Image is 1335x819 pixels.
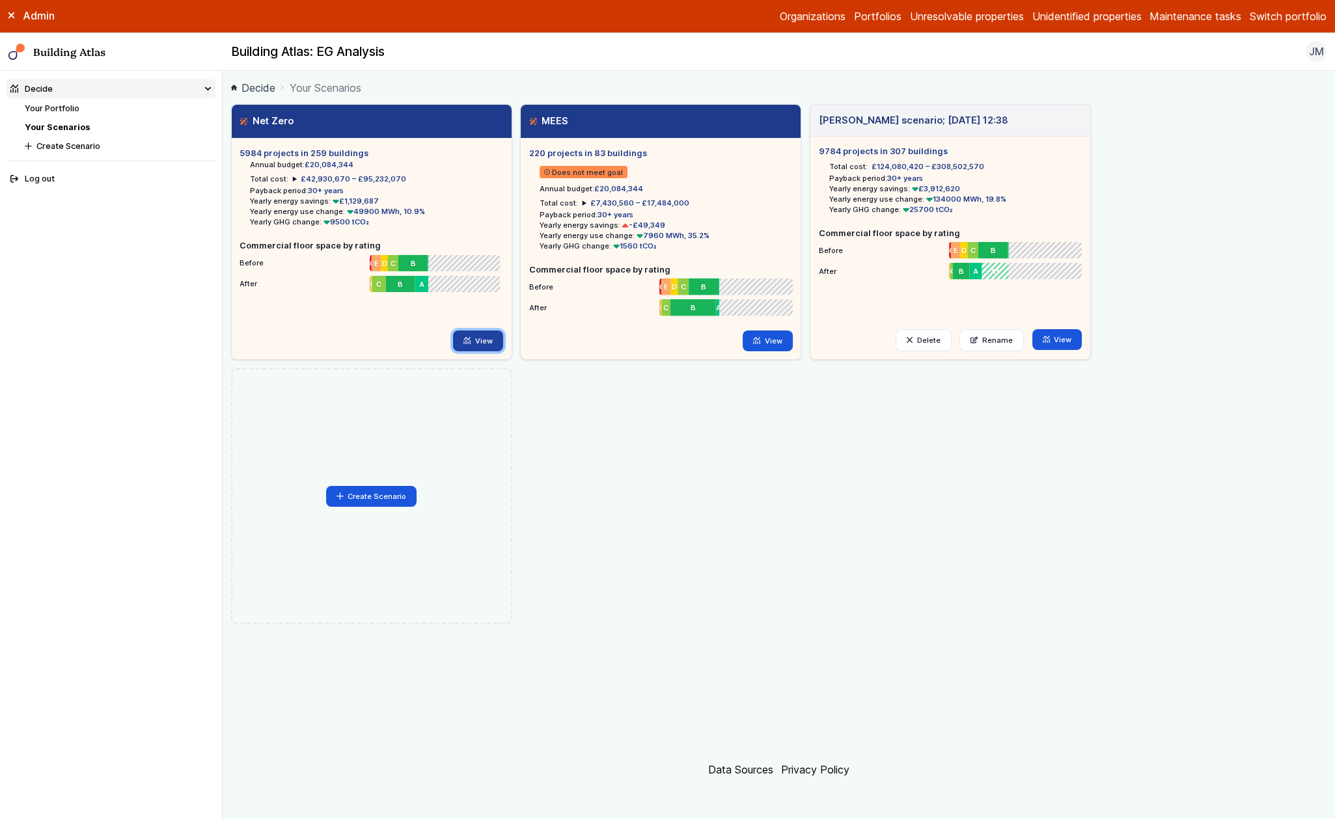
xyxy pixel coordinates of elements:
a: Your Scenarios [25,122,90,132]
span: 30+ years [308,186,344,195]
span: B [958,266,963,276]
span: G [659,282,661,292]
li: Yearly GHG change: [829,204,1082,215]
span: Your Scenarios [290,80,361,96]
span: £20,084,344 [305,160,353,169]
span: £7,430,560 – £17,484,000 [590,198,689,208]
button: Log out [7,170,216,189]
span: £124,080,420 – £308,502,570 [872,161,984,172]
h5: Commercial floor space by rating [240,239,502,252]
button: Switch portfolio [1250,8,1327,24]
span: -£49,349 [620,221,665,230]
span: 30+ years [598,210,633,219]
h6: Total cost: [829,161,868,172]
span: E [659,302,660,313]
summary: £7,430,560 – £17,484,000 [583,198,689,208]
h6: Total cost: [250,174,288,184]
h6: Total cost: [540,198,578,208]
button: Delete [896,329,952,351]
li: Yearly energy savings: [250,196,502,206]
span: C [681,282,686,292]
li: Before [819,239,1082,256]
h3: MEES [529,114,568,128]
span: E [374,258,379,268]
span: £42,930,670 – £95,232,070 [301,174,406,183]
li: Annual budget: [540,183,792,194]
span: 1560 tCO₂ [611,241,657,250]
span: 7960 MWh, 35.2% [635,231,709,240]
span: Does not meet goal [540,166,627,178]
li: Yearly energy use change: [250,206,502,217]
button: Create Scenario [326,486,417,507]
h5: Commercial floor space by rating [529,263,792,276]
span: £1,129,687 [331,196,379,206]
span: A [1008,245,1009,256]
span: JM [1309,44,1324,59]
span: B [991,245,996,256]
h5: 9784 projects in 307 buildings [819,145,1082,157]
span: G [949,245,951,256]
h5: 5984 projects in 259 buildings [240,147,502,159]
li: After [529,297,792,314]
h5: 220 projects in 83 buildings [529,147,792,159]
button: JM [1306,41,1327,62]
li: Payback period: [540,209,792,220]
span: B [701,282,706,292]
img: main-0bbd2752.svg [8,44,25,60]
li: Yearly energy savings: [829,183,1082,194]
span: 30+ years [887,174,923,183]
li: After [819,260,1082,277]
span: C [391,258,396,268]
span: E [664,282,668,292]
span: 49900 MWh, 10.9% [345,207,425,216]
li: After [240,273,502,290]
a: Portfolios [854,8,901,24]
span: A+ [990,266,1000,276]
li: Yearly energy savings: [540,220,792,230]
a: Unidentified properties [1032,8,1142,24]
summary: £42,930,670 – £95,232,070 [293,174,406,184]
a: Rename [959,329,1024,351]
li: Before [529,276,792,293]
a: View [453,330,503,351]
span: B [691,302,696,313]
span: B [398,278,404,289]
a: Decide [231,80,275,96]
span: E [954,245,958,256]
li: Yearly GHG change: [540,241,792,251]
h2: Building Atlas: EG Analysis [231,44,385,60]
a: Your Portfolio [25,103,79,113]
h3: [PERSON_NAME] scenario; [DATE] 12:38 [819,113,1008,128]
span: A [715,302,719,313]
span: 25700 tCO₂ [901,205,953,214]
a: Privacy Policy [781,763,849,776]
summary: Decide [7,79,216,98]
span: A [719,282,719,292]
div: Decide [10,83,53,95]
span: 9500 tCO₂ [322,217,369,226]
span: £3,912,620 [910,184,960,193]
span: £20,084,344 [594,184,643,193]
li: Yearly GHG change: [250,217,502,227]
li: Annual budget: [250,159,502,170]
span: A [420,278,426,289]
h5: Commercial floor space by rating [819,227,1082,239]
li: Yearly energy use change: [829,194,1082,204]
li: Yearly energy use change: [540,230,792,241]
button: Create Scenario [21,137,215,155]
a: View [1032,329,1082,350]
span: C [970,245,975,256]
h3: Net Zero [240,114,293,128]
li: Payback period: [829,173,1082,183]
span: D [672,282,677,292]
span: A [973,266,978,276]
span: B [411,258,417,268]
span: C [376,278,381,289]
li: Payback period: [250,185,502,196]
li: Before [240,252,502,269]
a: Organizations [780,8,846,24]
span: D [961,245,967,256]
a: Data Sources [708,763,773,776]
